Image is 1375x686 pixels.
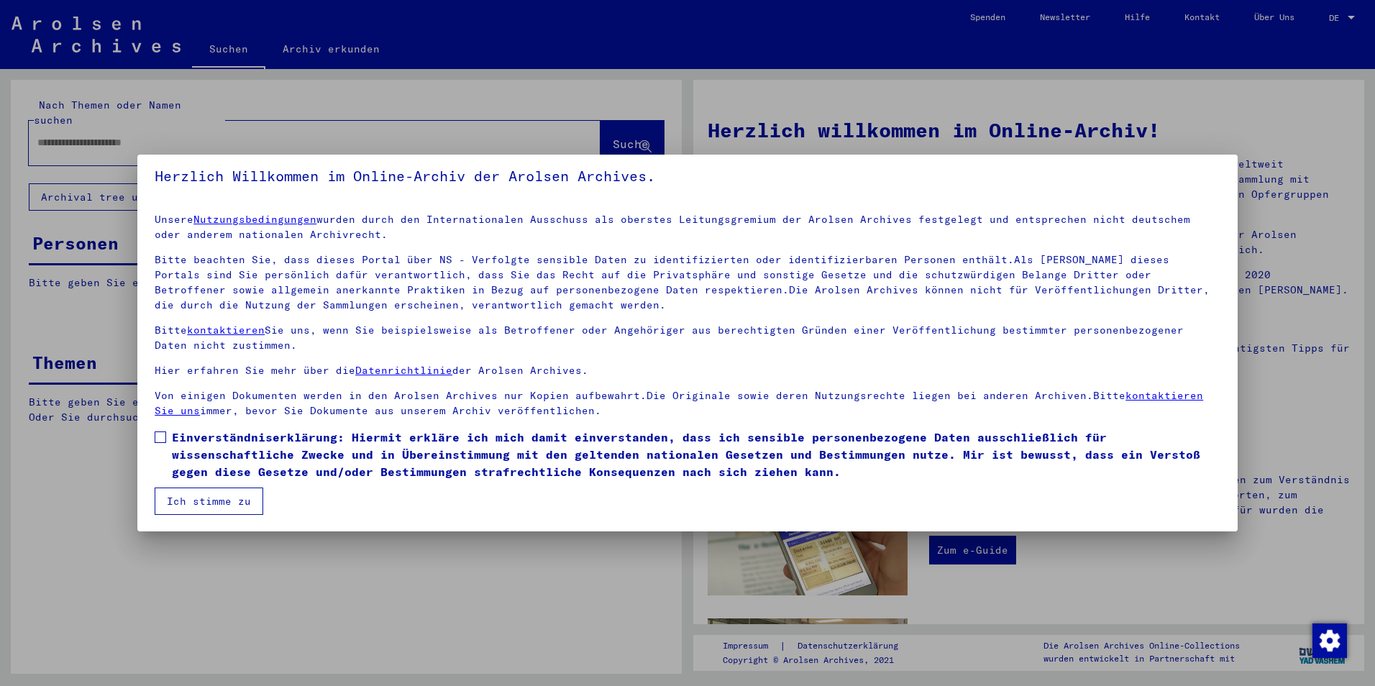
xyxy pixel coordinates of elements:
a: kontaktieren [187,324,265,337]
a: Nutzungsbedingungen [193,213,316,226]
span: Einverständniserklärung: Hiermit erkläre ich mich damit einverstanden, dass ich sensible personen... [172,429,1220,480]
p: Unsere wurden durch den Internationalen Ausschuss als oberstes Leitungsgremium der Arolsen Archiv... [155,212,1220,242]
p: Bitte Sie uns, wenn Sie beispielsweise als Betroffener oder Angehöriger aus berechtigten Gründen ... [155,323,1220,353]
a: Datenrichtlinie [355,364,452,377]
button: Ich stimme zu [155,488,263,515]
a: kontaktieren Sie uns [155,389,1203,417]
p: Hier erfahren Sie mehr über die der Arolsen Archives. [155,363,1220,378]
p: Von einigen Dokumenten werden in den Arolsen Archives nur Kopien aufbewahrt.Die Originale sowie d... [155,388,1220,419]
img: Zustimmung ändern [1312,623,1347,658]
h5: Herzlich Willkommen im Online-Archiv der Arolsen Archives. [155,165,1220,188]
p: Bitte beachten Sie, dass dieses Portal über NS - Verfolgte sensible Daten zu identifizierten oder... [155,252,1220,313]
